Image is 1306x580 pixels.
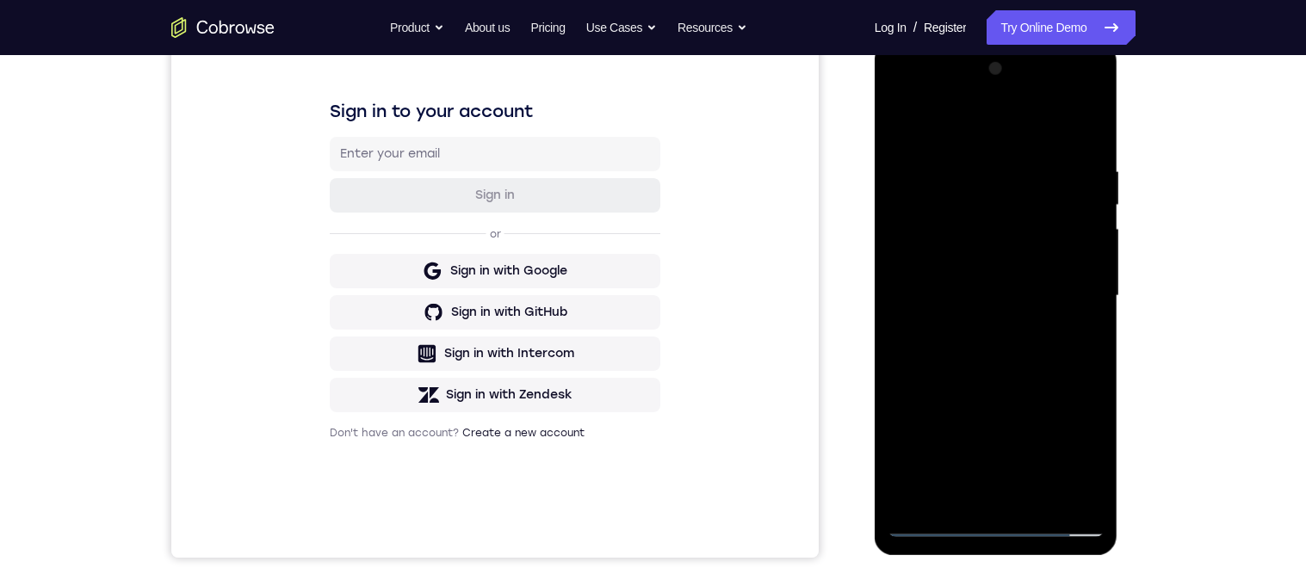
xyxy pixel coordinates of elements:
[530,10,565,45] a: Pricing
[586,10,657,45] button: Use Cases
[280,323,396,340] div: Sign in with GitHub
[924,10,966,45] a: Register
[275,405,401,423] div: Sign in with Zendesk
[315,246,333,260] p: or
[158,445,489,459] p: Don't have an account?
[875,10,907,45] a: Log In
[279,281,396,299] div: Sign in with Google
[291,446,413,458] a: Create a new account
[158,314,489,349] button: Sign in with GitHub
[390,10,444,45] button: Product
[171,17,275,38] a: Go to the home page
[158,397,489,431] button: Sign in with Zendesk
[158,355,489,390] button: Sign in with Intercom
[158,273,489,307] button: Sign in with Google
[913,17,917,38] span: /
[465,10,510,45] a: About us
[273,364,403,381] div: Sign in with Intercom
[987,10,1135,45] a: Try Online Demo
[678,10,747,45] button: Resources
